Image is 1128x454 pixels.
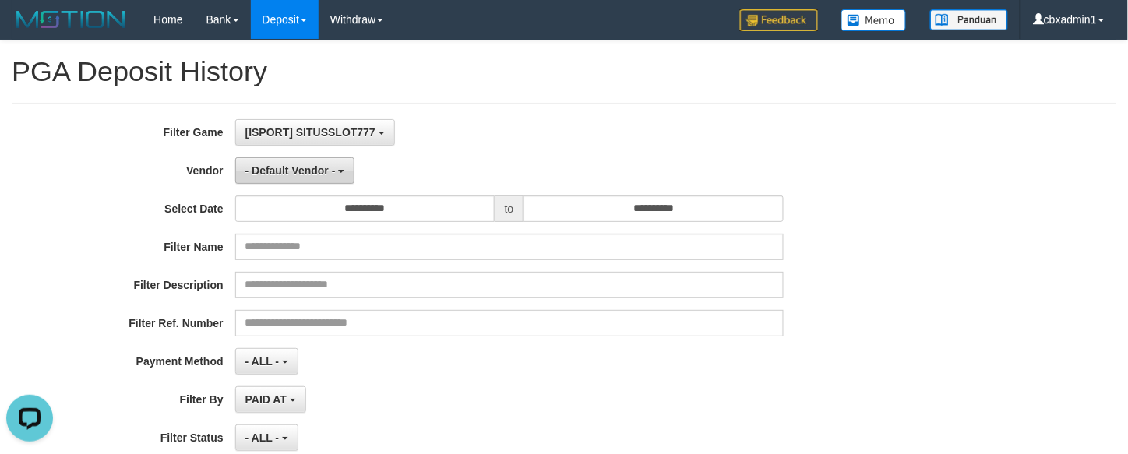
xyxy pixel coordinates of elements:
[6,6,53,53] button: Open LiveChat chat widget
[841,9,907,31] img: Button%20Memo.svg
[495,195,524,222] span: to
[235,348,298,375] button: - ALL -
[235,424,298,451] button: - ALL -
[245,393,287,406] span: PAID AT
[930,9,1008,30] img: panduan.png
[12,8,130,31] img: MOTION_logo.png
[245,126,375,139] span: [ISPORT] SITUSSLOT777
[235,386,306,413] button: PAID AT
[235,119,395,146] button: [ISPORT] SITUSSLOT777
[740,9,818,31] img: Feedback.jpg
[245,431,280,444] span: - ALL -
[245,355,280,368] span: - ALL -
[235,157,355,184] button: - Default Vendor -
[12,56,1116,87] h1: PGA Deposit History
[245,164,336,177] span: - Default Vendor -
